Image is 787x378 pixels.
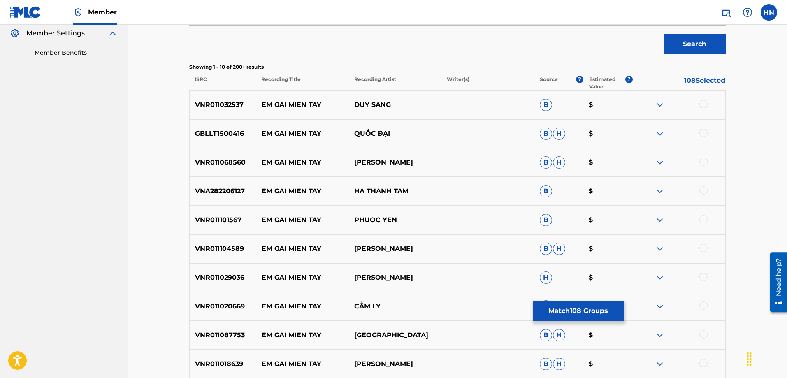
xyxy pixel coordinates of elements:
iframe: Chat Widget [746,339,787,378]
p: EM GAI MIEN TAY [256,100,348,110]
img: Top Rightsholder [73,7,83,17]
p: Writer(s) [441,76,534,90]
span: H [553,329,565,341]
p: $ [583,244,632,254]
p: 108 Selected [633,76,726,90]
p: Showing 1 - 10 of 200+ results [189,63,726,71]
p: Recording Title [256,76,349,90]
p: VNR011068560 [190,158,256,167]
p: [PERSON_NAME] [349,273,441,283]
img: expand [655,301,665,311]
p: GBLLT1500416 [190,129,256,139]
div: Help [739,4,756,21]
img: expand [655,129,665,139]
p: VNR011029036 [190,273,256,283]
p: Recording Artist [348,76,441,90]
p: $ [583,359,632,369]
img: MLC Logo [10,6,42,18]
img: expand [655,215,665,225]
p: EM GAI MIEN TAY [256,330,348,340]
img: search [721,7,731,17]
p: EM GAI MIEN TAY [256,359,348,369]
p: VNR011032537 [190,100,256,110]
span: B [540,185,552,197]
p: $ [583,186,632,196]
span: B [540,243,552,255]
span: H [540,300,552,313]
img: expand [655,158,665,167]
p: EM GAI MIEN TAY [256,273,348,283]
span: H [553,358,565,370]
p: CẨM LY [349,301,441,311]
img: expand [655,186,665,196]
div: User Menu [761,4,777,21]
p: EM GAI MIEN TAY [256,129,348,139]
span: H [540,271,552,284]
img: expand [108,28,118,38]
span: H [553,243,565,255]
p: $ [583,330,632,340]
span: Member Settings [26,28,85,38]
p: EM GAI MIEN TAY [256,215,348,225]
p: PHUOC YEN [349,215,441,225]
p: VNR011018639 [190,359,256,369]
img: help [743,7,752,17]
p: $ [583,129,632,139]
p: HA THANH TAM [349,186,441,196]
div: Drag [743,347,756,371]
p: [PERSON_NAME] [349,158,441,167]
p: VNR011087753 [190,330,256,340]
button: Search [664,34,726,54]
p: $ [583,100,632,110]
span: B [540,329,552,341]
p: EM GAI MIEN TAY [256,301,348,311]
iframe: Resource Center [764,249,787,315]
p: EM GAI MIEN TAY [256,186,348,196]
img: Member Settings [10,28,20,38]
span: ? [576,76,583,83]
img: expand [655,359,665,369]
span: Member [88,7,117,17]
img: expand [655,100,665,110]
span: B [540,128,552,140]
span: ? [625,76,633,83]
p: VNA282206127 [190,186,256,196]
img: expand [655,273,665,283]
p: EM GAI MIEN TAY [256,244,348,254]
p: [GEOGRAPHIC_DATA] [349,330,441,340]
p: $ [583,273,632,283]
p: DUY SANG [349,100,441,110]
span: B [540,214,552,226]
a: Member Benefits [35,49,118,57]
p: [PERSON_NAME] [349,244,441,254]
span: B [540,156,552,169]
p: ISRC [189,76,256,90]
p: VNR011101567 [190,215,256,225]
p: [PERSON_NAME] [349,359,441,369]
p: EM GAI MIEN TAY [256,158,348,167]
span: H [553,156,565,169]
p: Estimated Value [589,76,625,90]
span: B [540,99,552,111]
button: Match108 Groups [533,301,624,321]
p: VNR011104589 [190,244,256,254]
img: expand [655,244,665,254]
span: H [553,128,565,140]
p: VNR011020669 [190,301,256,311]
p: $ [583,158,632,167]
p: QUỐC ĐẠI [349,129,441,139]
a: Public Search [718,4,734,21]
p: Source [540,76,558,90]
span: B [540,358,552,370]
p: $ [583,215,632,225]
img: expand [655,330,665,340]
